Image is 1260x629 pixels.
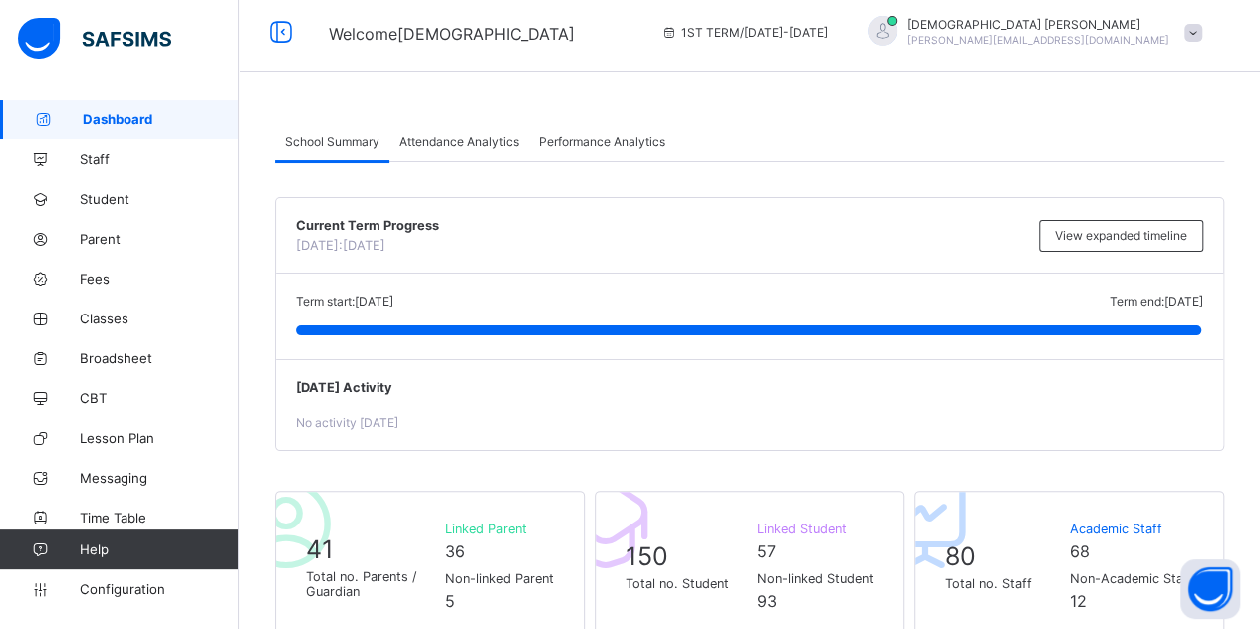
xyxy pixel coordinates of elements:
[80,430,239,446] span: Lesson Plan
[445,571,554,586] span: Non-linked Parent
[907,17,1169,32] span: [DEMOGRAPHIC_DATA] [PERSON_NAME]
[757,591,777,611] span: 93
[285,134,379,149] span: School Summary
[80,191,239,207] span: Student
[757,522,874,536] span: Linked Student
[80,350,239,366] span: Broadsheet
[80,470,239,486] span: Messaging
[18,18,171,60] img: safsims
[848,16,1212,49] div: MuhammadAbubakar
[399,134,519,149] span: Attendance Analytics
[296,415,398,430] span: No activity [DATE]
[945,576,1060,591] span: Total no. Staff
[83,111,239,127] span: Dashboard
[626,576,747,591] span: Total no. Student
[907,34,1169,46] span: [PERSON_NAME][EMAIL_ADDRESS][DOMAIN_NAME]
[1070,522,1193,536] span: Academic Staff
[445,541,465,561] span: 36
[1070,541,1090,561] span: 68
[80,311,239,326] span: Classes
[296,294,393,309] span: Term start: [DATE]
[1070,591,1087,611] span: 12
[757,541,776,561] span: 57
[80,541,238,557] span: Help
[80,151,239,167] span: Staff
[296,238,385,253] span: [DATE]: [DATE]
[1055,228,1187,243] span: View expanded timeline
[296,380,1203,395] span: [DATE] Activity
[445,591,455,611] span: 5
[539,134,665,149] span: Performance Analytics
[661,25,828,40] span: session/term information
[329,24,575,44] span: Welcome [DEMOGRAPHIC_DATA]
[945,541,976,571] span: 80
[306,569,435,599] span: Total no. Parents / Guardian
[626,541,668,571] span: 150
[1110,294,1203,309] span: Term end: [DATE]
[80,581,238,597] span: Configuration
[80,271,239,287] span: Fees
[445,522,554,536] span: Linked Parent
[1180,559,1240,619] button: Open asap
[80,231,239,247] span: Parent
[306,534,334,564] span: 41
[80,510,239,525] span: Time Table
[296,218,1029,233] span: Current Term Progress
[1070,571,1193,586] span: Non-Academic Staff
[757,571,874,586] span: Non-linked Student
[80,390,239,406] span: CBT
